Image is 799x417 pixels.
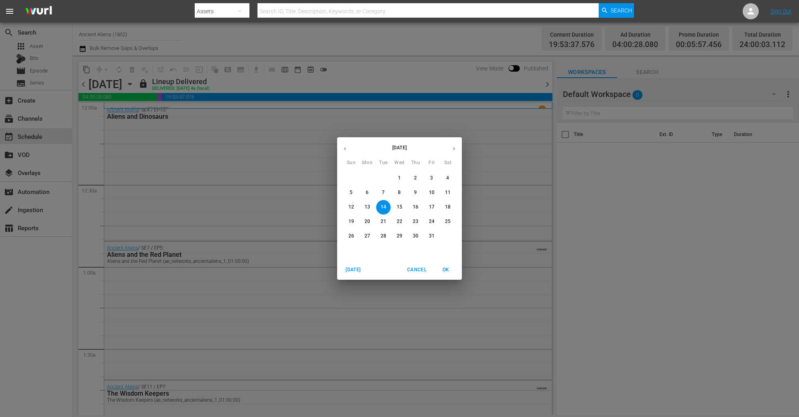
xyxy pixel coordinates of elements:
[429,189,435,196] p: 10
[408,159,423,167] span: Thu
[445,189,451,196] p: 11
[424,200,439,215] button: 17
[770,8,791,14] a: Sign Out
[413,204,418,211] p: 16
[348,204,354,211] p: 12
[441,200,455,215] button: 18
[441,159,455,167] span: Sat
[360,215,375,229] button: 20
[344,186,358,200] button: 5
[413,233,418,239] p: 30
[414,189,417,196] p: 9
[404,263,430,277] button: Cancel
[397,204,402,211] p: 15
[381,218,386,225] p: 21
[424,159,439,167] span: Fri
[441,186,455,200] button: 11
[344,200,358,215] button: 12
[445,218,451,225] p: 25
[340,263,366,277] button: [DATE]
[344,229,358,244] button: 26
[376,159,391,167] span: Tue
[376,229,391,244] button: 28
[413,218,418,225] p: 23
[429,204,435,211] p: 17
[414,175,417,182] p: 2
[350,189,352,196] p: 5
[348,218,354,225] p: 19
[392,200,407,215] button: 15
[430,175,433,182] p: 3
[364,204,370,211] p: 13
[344,266,363,274] span: [DATE]
[408,215,423,229] button: 23
[376,215,391,229] button: 21
[382,189,385,196] p: 7
[397,233,402,239] p: 29
[611,3,632,18] span: Search
[19,2,58,21] img: ans4CAIJ8jUAAAAAAAAAAAAAAAAAAAAAAAAgQb4GAAAAAAAAAAAAAAAAAAAAAAAAJMjXAAAAAAAAAAAAAAAAAAAAAAAAgAT5G...
[348,233,354,239] p: 26
[392,171,407,186] button: 1
[424,215,439,229] button: 24
[398,189,401,196] p: 8
[381,204,386,211] p: 14
[5,6,14,16] span: menu
[360,200,375,215] button: 13
[441,171,455,186] button: 4
[360,186,375,200] button: 6
[429,218,435,225] p: 24
[433,263,459,277] button: OK
[398,175,401,182] p: 1
[408,171,423,186] button: 2
[364,233,370,239] p: 27
[424,186,439,200] button: 10
[376,186,391,200] button: 7
[424,229,439,244] button: 31
[376,200,391,215] button: 14
[397,218,402,225] p: 22
[392,229,407,244] button: 29
[344,159,358,167] span: Sun
[429,233,435,239] p: 31
[360,229,375,244] button: 27
[364,218,370,225] p: 20
[445,204,451,211] p: 18
[407,266,426,274] span: Cancel
[392,186,407,200] button: 8
[381,233,386,239] p: 28
[436,266,455,274] span: OK
[344,215,358,229] button: 19
[408,229,423,244] button: 30
[392,215,407,229] button: 22
[446,175,449,182] p: 4
[353,144,446,151] p: [DATE]
[424,171,439,186] button: 3
[408,200,423,215] button: 16
[441,215,455,229] button: 25
[408,186,423,200] button: 9
[366,189,369,196] p: 6
[392,159,407,167] span: Wed
[360,159,375,167] span: Mon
